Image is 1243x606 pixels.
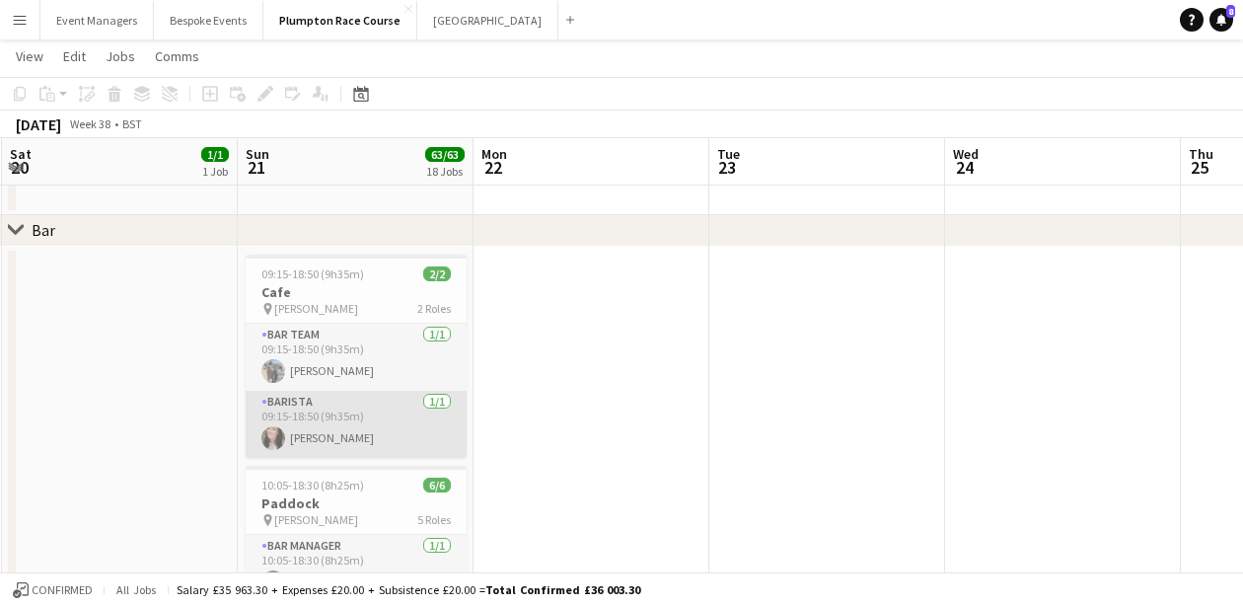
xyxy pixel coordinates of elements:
[7,156,32,179] span: 20
[953,145,979,163] span: Wed
[417,512,451,527] span: 5 Roles
[40,1,154,39] button: Event Managers
[417,1,558,39] button: [GEOGRAPHIC_DATA]
[417,301,451,316] span: 2 Roles
[112,582,160,597] span: All jobs
[98,43,143,69] a: Jobs
[1186,156,1213,179] span: 25
[16,47,43,65] span: View
[10,145,32,163] span: Sat
[481,145,507,163] span: Mon
[717,145,740,163] span: Tue
[202,164,228,179] div: 1 Job
[65,116,114,131] span: Week 38
[55,43,94,69] a: Edit
[261,266,364,281] span: 09:15-18:50 (9h35m)
[8,43,51,69] a: View
[243,156,269,179] span: 21
[1226,5,1235,18] span: 8
[106,47,135,65] span: Jobs
[246,255,467,458] app-job-card: 09:15-18:50 (9h35m)2/2Cafe [PERSON_NAME]2 RolesBar Team1/109:15-18:50 (9h35m)[PERSON_NAME]Barista...
[122,116,142,131] div: BST
[423,266,451,281] span: 2/2
[950,156,979,179] span: 24
[263,1,417,39] button: Plumpton Race Course
[16,114,61,134] div: [DATE]
[10,579,96,601] button: Confirmed
[246,494,467,512] h3: Paddock
[32,220,55,240] div: Bar
[246,283,467,301] h3: Cafe
[426,164,464,179] div: 18 Jobs
[425,147,465,162] span: 63/63
[423,478,451,492] span: 6/6
[63,47,86,65] span: Edit
[478,156,507,179] span: 22
[274,512,358,527] span: [PERSON_NAME]
[1189,145,1213,163] span: Thu
[147,43,207,69] a: Comms
[1209,8,1233,32] a: 8
[155,47,199,65] span: Comms
[246,535,467,602] app-card-role: Bar Manager1/110:05-18:30 (8h25m)[PERSON_NAME]
[246,391,467,458] app-card-role: Barista1/109:15-18:50 (9h35m)[PERSON_NAME]
[177,582,640,597] div: Salary £35 963.30 + Expenses £20.00 + Subsistence £20.00 =
[261,478,364,492] span: 10:05-18:30 (8h25m)
[485,582,640,597] span: Total Confirmed £36 003.30
[274,301,358,316] span: [PERSON_NAME]
[201,147,229,162] span: 1/1
[246,324,467,391] app-card-role: Bar Team1/109:15-18:50 (9h35m)[PERSON_NAME]
[246,145,269,163] span: Sun
[32,583,93,597] span: Confirmed
[714,156,740,179] span: 23
[154,1,263,39] button: Bespoke Events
